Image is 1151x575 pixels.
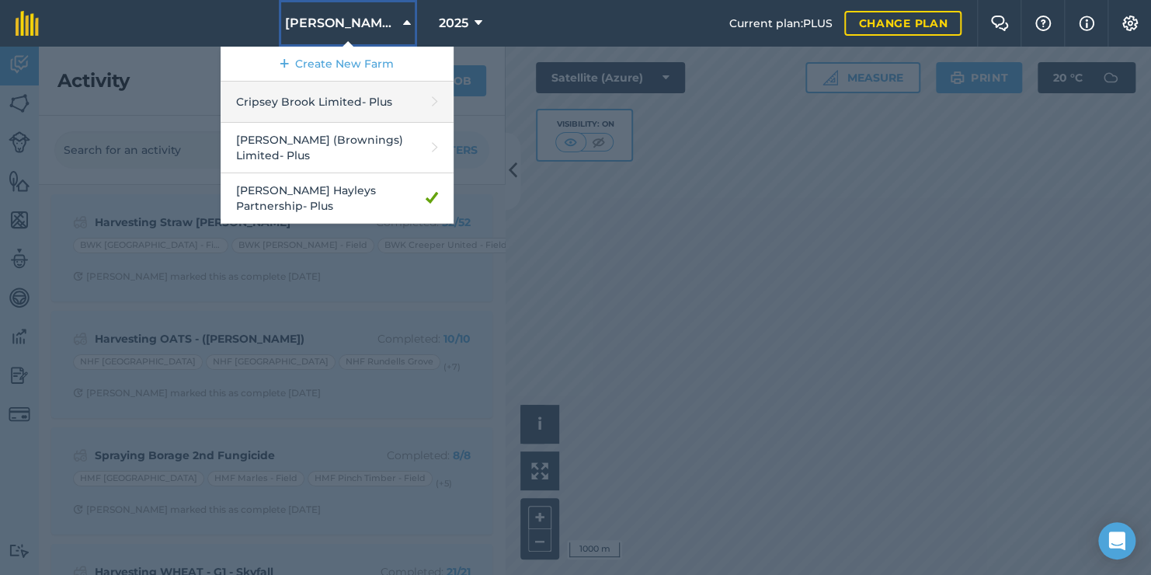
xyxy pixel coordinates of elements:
[285,14,397,33] span: [PERSON_NAME] Hayleys Partnership
[844,11,961,36] a: Change plan
[1121,16,1139,31] img: A cog icon
[1079,14,1094,33] img: svg+xml;base64,PHN2ZyB4bWxucz0iaHR0cDovL3d3dy53My5vcmcvMjAwMC9zdmciIHdpZHRoPSIxNyIgaGVpZ2h0PSIxNy...
[221,173,454,224] a: [PERSON_NAME] Hayleys Partnership- Plus
[221,82,454,123] a: Cripsey Brook Limited- Plus
[729,15,832,32] span: Current plan : PLUS
[221,47,454,82] a: Create New Farm
[439,14,468,33] span: 2025
[1098,522,1135,559] div: Open Intercom Messenger
[990,16,1009,31] img: Two speech bubbles overlapping with the left bubble in the forefront
[16,11,39,36] img: fieldmargin Logo
[221,123,454,173] a: [PERSON_NAME] (Brownings) Limited- Plus
[1034,16,1052,31] img: A question mark icon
